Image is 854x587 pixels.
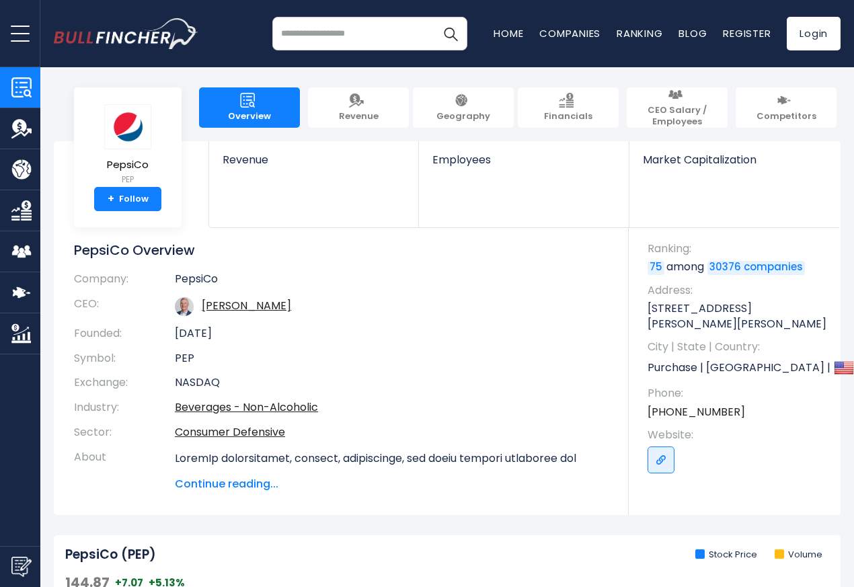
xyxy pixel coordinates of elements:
span: Address: [648,283,827,298]
th: Founded: [74,321,175,346]
a: Revenue [308,87,409,128]
small: PEP [104,173,151,186]
a: 30376 companies [707,261,805,274]
th: Industry: [74,395,175,420]
span: Overview [228,111,271,122]
h1: PepsiCo Overview [74,241,609,259]
a: Consumer Defensive [175,424,285,440]
p: [STREET_ADDRESS][PERSON_NAME][PERSON_NAME] [648,301,827,331]
a: Blog [678,26,707,40]
a: Overview [199,87,300,128]
a: Ranking [617,26,662,40]
a: 75 [648,261,664,274]
li: Stock Price [695,549,757,561]
span: Ranking: [648,241,827,256]
span: Geography [436,111,490,122]
a: ceo [202,298,291,313]
span: Employees [432,153,615,166]
th: Sector: [74,420,175,445]
span: Financials [544,111,592,122]
a: Financials [518,87,619,128]
th: Company: [74,272,175,292]
a: Go to homepage [54,18,198,49]
span: Continue reading... [175,476,609,492]
a: Go to link [648,446,674,473]
a: Companies [539,26,600,40]
button: Search [434,17,467,50]
a: PepsiCo PEP [104,104,152,188]
td: [DATE] [175,321,609,346]
td: PEP [175,346,609,371]
th: Symbol: [74,346,175,371]
span: Revenue [223,153,405,166]
span: Market Capitalization [643,153,826,166]
span: Competitors [756,111,816,122]
img: bullfincher logo [54,18,198,49]
a: Beverages - Non-Alcoholic [175,399,318,415]
th: CEO: [74,292,175,321]
th: About [74,445,175,492]
td: NASDAQ [175,370,609,395]
th: Exchange: [74,370,175,395]
a: +Follow [94,187,161,211]
td: PepsiCo [175,272,609,292]
a: Register [723,26,771,40]
span: City | State | Country: [648,340,827,354]
span: PepsiCo [104,159,151,171]
span: CEO Salary / Employees [633,105,721,128]
a: Revenue [209,141,418,189]
strong: + [108,193,114,205]
a: Competitors [736,87,837,128]
a: Geography [413,87,514,128]
span: Website: [648,428,827,442]
span: Revenue [339,111,379,122]
a: Login [787,17,841,50]
li: Volume [775,549,822,561]
img: ramon-laguarta.jpg [175,297,194,316]
p: Purchase | [GEOGRAPHIC_DATA] | US [648,358,827,378]
span: Phone: [648,386,827,401]
a: Market Capitalization [629,141,839,189]
a: Home [494,26,523,40]
a: Employees [419,141,628,189]
h2: PepsiCo (PEP) [65,547,156,563]
a: [PHONE_NUMBER] [648,405,745,420]
a: CEO Salary / Employees [627,87,728,128]
p: among [648,260,827,274]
